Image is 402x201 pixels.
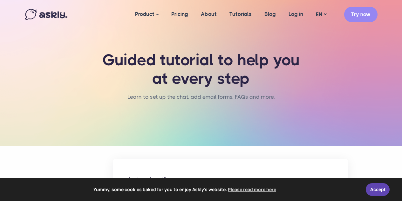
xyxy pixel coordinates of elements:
[129,2,165,27] a: Product
[258,2,282,26] a: Blog
[194,2,223,26] a: About
[344,7,378,22] a: Try now
[100,51,302,88] h1: Guided tutorial to help you at every step
[129,175,332,186] h2: Introduction
[366,183,390,196] a: Accept
[25,9,67,20] img: Askly
[9,185,361,194] span: Yummy, some cookies baked for you to enjoy Askly's website.
[227,185,277,194] a: learn more about cookies
[165,2,194,26] a: Pricing
[223,2,258,26] a: Tutorials
[127,92,275,108] nav: breadcrumb
[127,92,275,102] li: Learn to set up the chat, add email forms, FAQs and more.
[282,2,310,26] a: Log in
[310,10,333,19] a: EN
